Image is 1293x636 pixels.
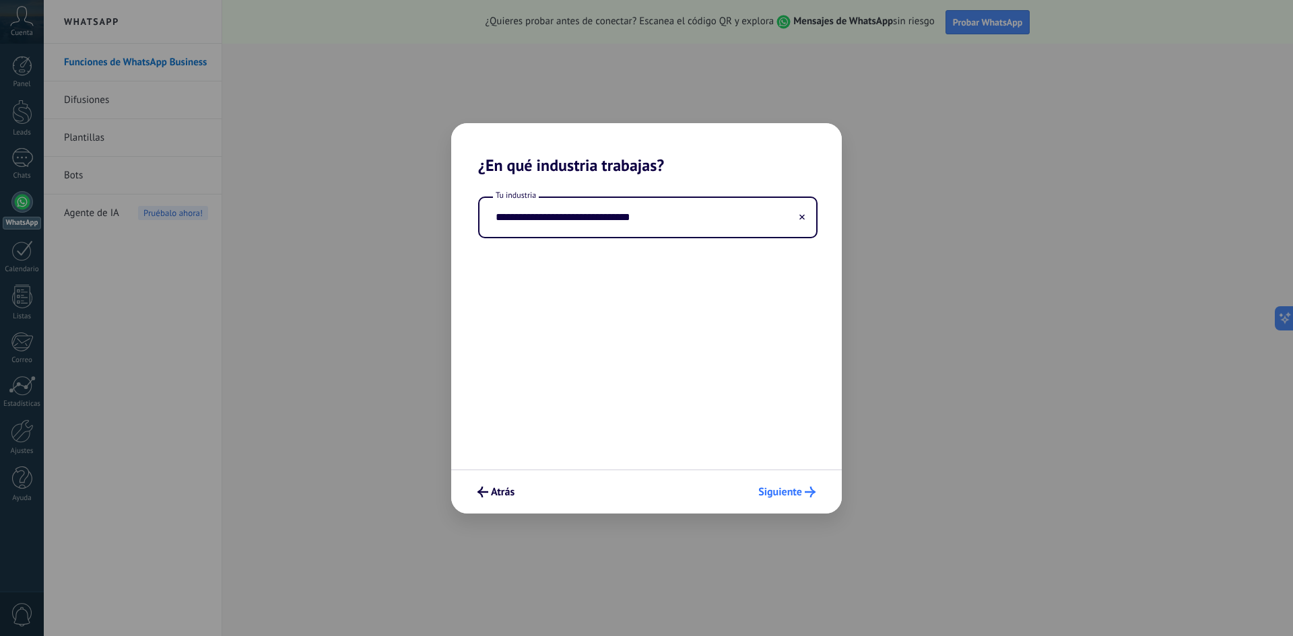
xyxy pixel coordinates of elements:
[752,481,822,503] button: Siguiente
[758,487,802,497] span: Siguiente
[451,123,842,175] h2: ¿En qué industria trabajas?
[493,190,539,201] span: Tu industria
[471,481,521,503] button: Atrás
[491,487,515,497] span: Atrás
